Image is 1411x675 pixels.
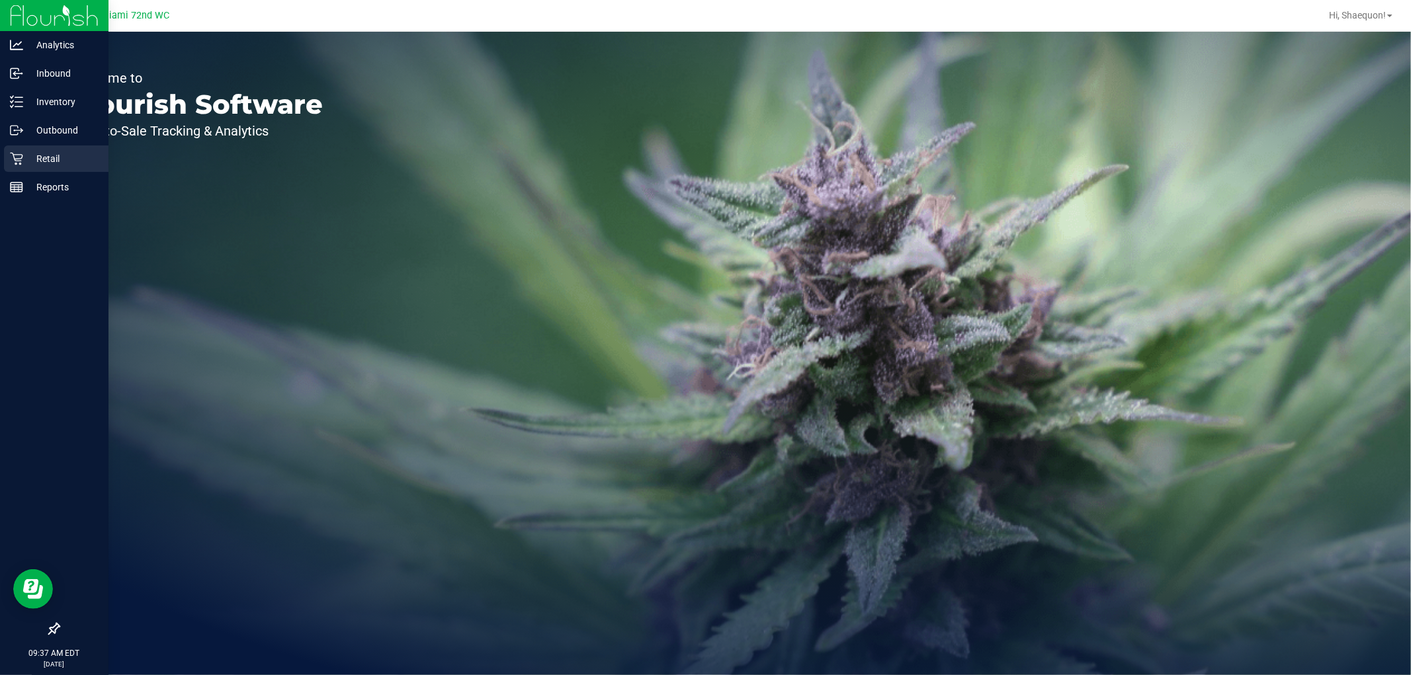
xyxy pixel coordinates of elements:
[71,124,323,138] p: Seed-to-Sale Tracking & Analytics
[10,124,23,137] inline-svg: Outbound
[23,94,103,110] p: Inventory
[6,647,103,659] p: 09:37 AM EDT
[10,152,23,165] inline-svg: Retail
[10,95,23,108] inline-svg: Inventory
[10,67,23,80] inline-svg: Inbound
[71,71,323,85] p: Welcome to
[23,179,103,195] p: Reports
[10,180,23,194] inline-svg: Reports
[23,151,103,167] p: Retail
[23,65,103,81] p: Inbound
[1329,10,1386,20] span: Hi, Shaequon!
[10,38,23,52] inline-svg: Analytics
[101,10,169,21] span: Miami 72nd WC
[6,659,103,669] p: [DATE]
[23,122,103,138] p: Outbound
[13,569,53,609] iframe: Resource center
[23,37,103,53] p: Analytics
[71,91,323,118] p: Flourish Software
